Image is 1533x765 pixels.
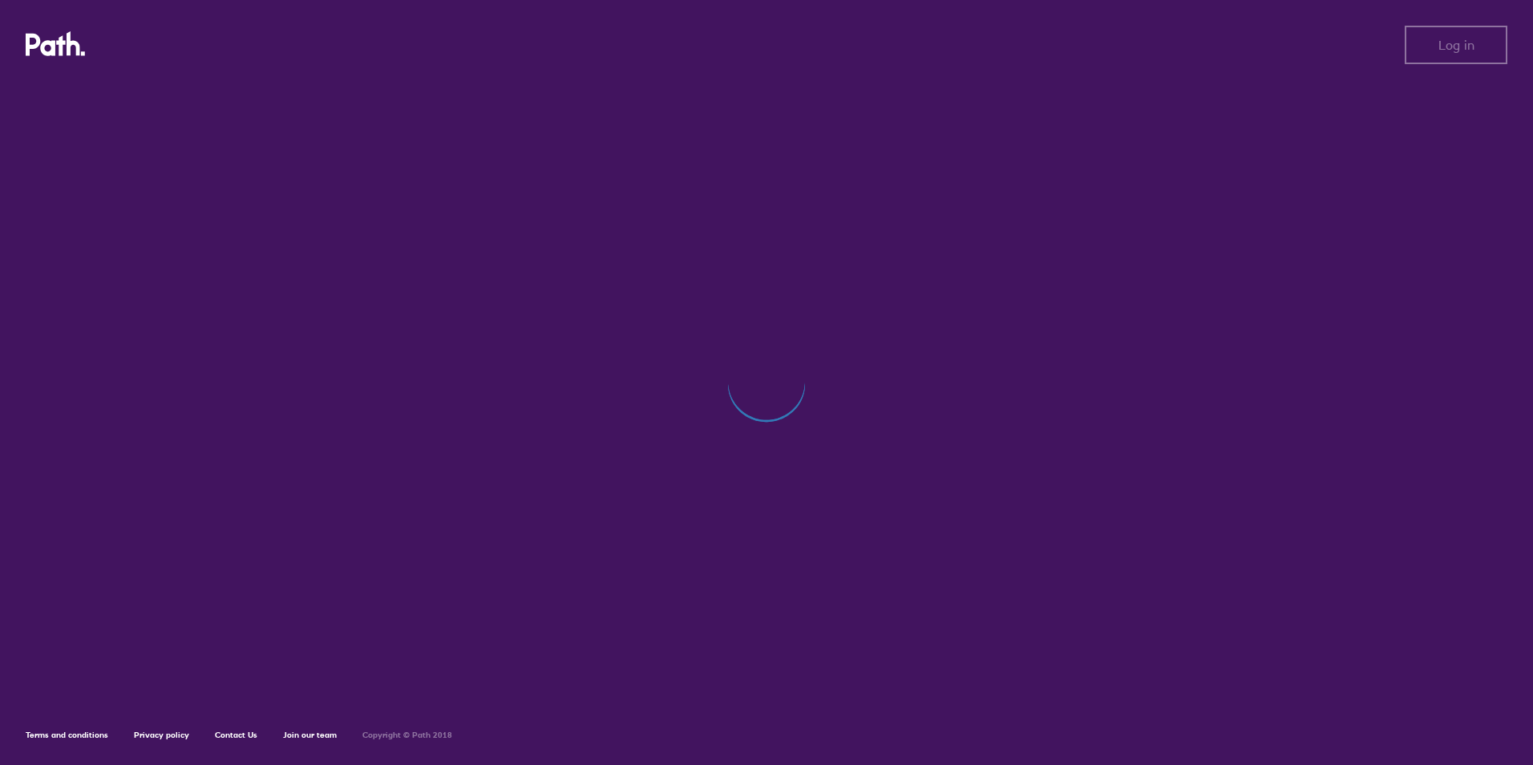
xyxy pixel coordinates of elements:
[1405,26,1507,64] button: Log in
[215,730,257,740] a: Contact Us
[362,731,452,740] h6: Copyright © Path 2018
[26,730,108,740] a: Terms and conditions
[1438,38,1474,52] span: Log in
[283,730,337,740] a: Join our team
[134,730,189,740] a: Privacy policy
